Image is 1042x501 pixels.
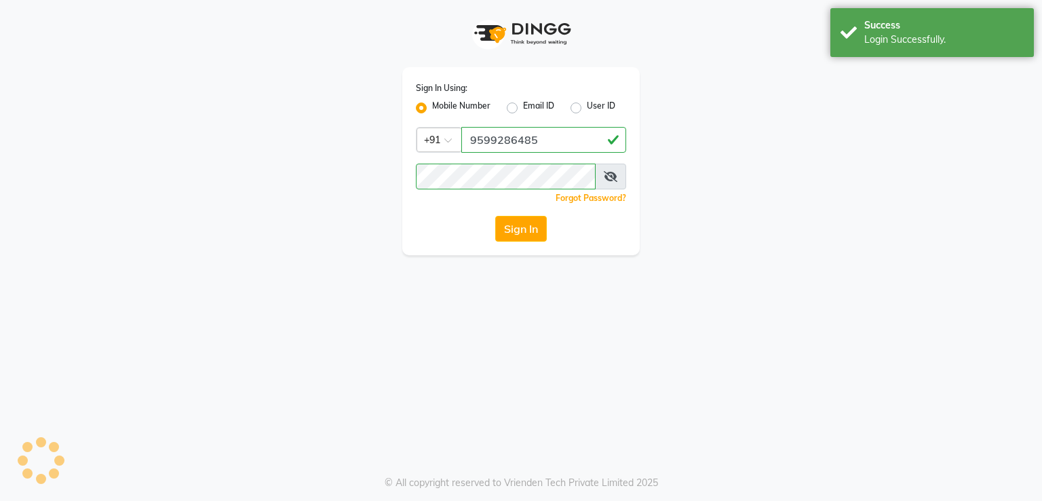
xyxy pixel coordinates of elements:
label: Mobile Number [432,100,490,116]
label: User ID [587,100,615,116]
div: Success [864,18,1024,33]
label: Email ID [523,100,554,116]
input: Username [416,164,596,189]
label: Sign In Using: [416,82,467,94]
img: logo1.svg [467,14,575,54]
div: Login Successfully. [864,33,1024,47]
a: Forgot Password? [556,193,626,203]
button: Sign In [495,216,547,242]
input: Username [461,127,626,153]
